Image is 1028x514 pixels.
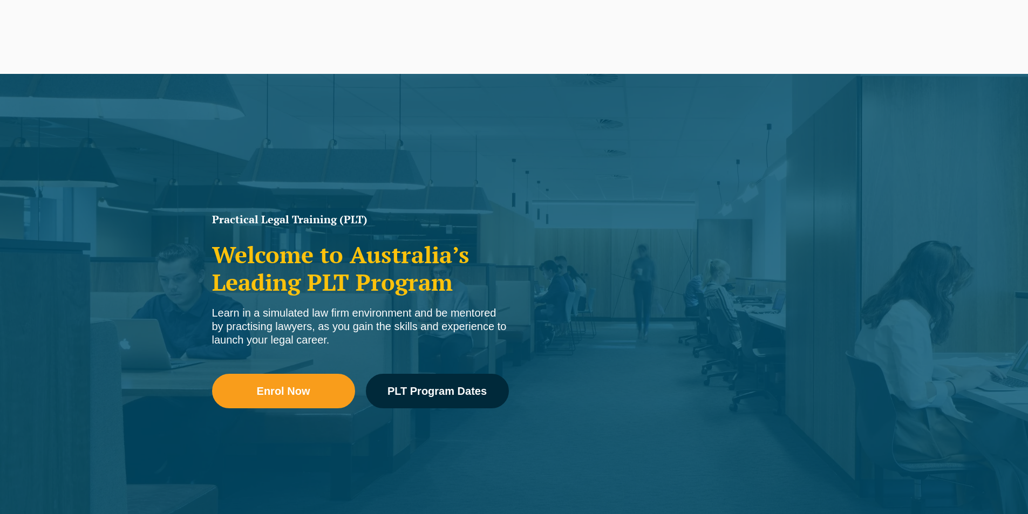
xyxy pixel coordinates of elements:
[257,386,310,396] span: Enrol Now
[387,386,487,396] span: PLT Program Dates
[366,374,509,408] a: PLT Program Dates
[212,374,355,408] a: Enrol Now
[212,214,509,225] h1: Practical Legal Training (PLT)
[212,306,509,347] div: Learn in a simulated law firm environment and be mentored by practising lawyers, as you gain the ...
[212,241,509,296] h2: Welcome to Australia’s Leading PLT Program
